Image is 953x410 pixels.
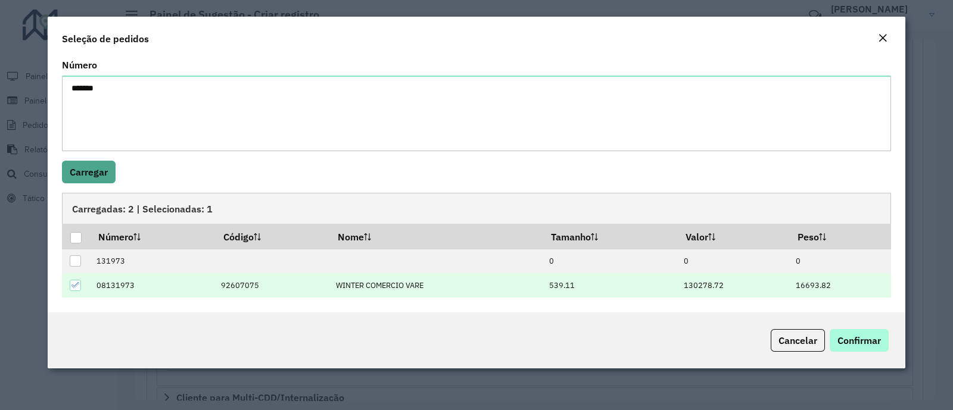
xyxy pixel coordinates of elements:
[678,273,789,298] td: 130278.72
[329,273,543,298] td: WINTER COMERCIO VARE
[874,31,891,46] button: Close
[90,224,215,249] th: Número
[789,224,890,249] th: Peso
[215,273,330,298] td: 92607075
[678,249,789,274] td: 0
[678,224,789,249] th: Valor
[830,329,889,352] button: Confirmar
[90,249,215,274] td: 131973
[543,273,678,298] td: 539.11
[771,329,825,352] button: Cancelar
[789,249,890,274] td: 0
[62,193,891,224] div: Carregadas: 2 | Selecionadas: 1
[837,334,881,346] span: Confirmar
[90,273,215,298] td: 08131973
[543,224,678,249] th: Tamanho
[878,33,887,43] em: Fechar
[778,334,817,346] span: Cancelar
[543,249,678,274] td: 0
[62,58,97,72] label: Número
[329,224,543,249] th: Nome
[215,224,330,249] th: Código
[62,161,116,183] button: Carregar
[789,273,890,298] td: 16693.82
[62,32,149,46] h4: Seleção de pedidos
